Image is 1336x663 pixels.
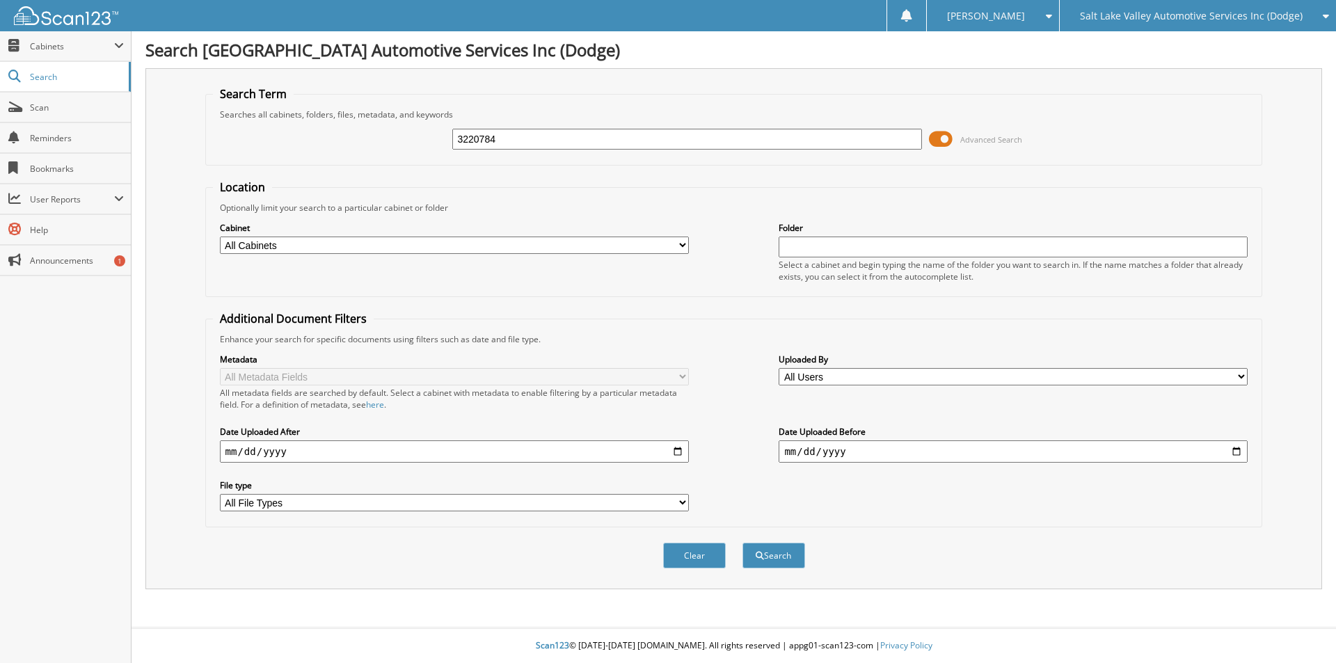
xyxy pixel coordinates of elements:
[30,132,124,144] span: Reminders
[220,387,689,410] div: All metadata fields are searched by default. Select a cabinet with metadata to enable filtering b...
[947,12,1025,20] span: [PERSON_NAME]
[30,224,124,236] span: Help
[779,426,1248,438] label: Date Uploaded Before
[1266,596,1336,663] iframe: Chat Widget
[30,163,124,175] span: Bookmarks
[213,333,1255,345] div: Enhance your search for specific documents using filters such as date and file type.
[663,543,726,568] button: Clear
[366,399,384,410] a: here
[30,71,122,83] span: Search
[30,255,124,266] span: Announcements
[213,109,1255,120] div: Searches all cabinets, folders, files, metadata, and keywords
[1080,12,1303,20] span: Salt Lake Valley Automotive Services Inc (Dodge)
[30,40,114,52] span: Cabinets
[880,639,932,651] a: Privacy Policy
[213,311,374,326] legend: Additional Document Filters
[779,440,1248,463] input: end
[213,179,272,195] legend: Location
[132,629,1336,663] div: © [DATE]-[DATE] [DOMAIN_NAME]. All rights reserved | appg01-scan123-com |
[536,639,569,651] span: Scan123
[30,193,114,205] span: User Reports
[30,102,124,113] span: Scan
[960,134,1022,145] span: Advanced Search
[220,479,689,491] label: File type
[213,202,1255,214] div: Optionally limit your search to a particular cabinet or folder
[779,353,1248,365] label: Uploaded By
[742,543,805,568] button: Search
[220,426,689,438] label: Date Uploaded After
[114,255,125,266] div: 1
[220,222,689,234] label: Cabinet
[14,6,118,25] img: scan123-logo-white.svg
[145,38,1322,61] h1: Search [GEOGRAPHIC_DATA] Automotive Services Inc (Dodge)
[779,259,1248,282] div: Select a cabinet and begin typing the name of the folder you want to search in. If the name match...
[213,86,294,102] legend: Search Term
[220,353,689,365] label: Metadata
[220,440,689,463] input: start
[779,222,1248,234] label: Folder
